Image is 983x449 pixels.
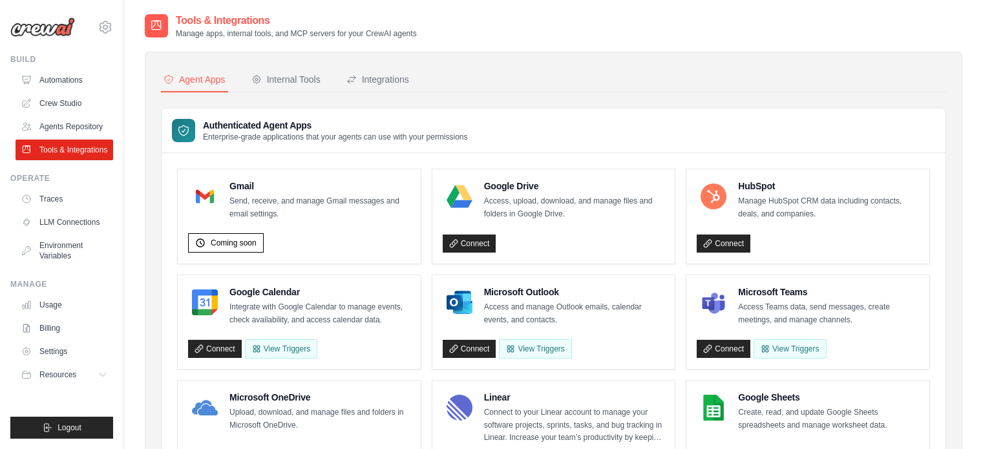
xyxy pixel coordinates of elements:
[443,235,496,253] a: Connect
[738,406,919,432] p: Create, read, and update Google Sheets spreadsheets and manage worksheet data.
[738,391,919,404] h4: Google Sheets
[447,395,472,421] img: Linear Logo
[484,195,665,220] p: Access, upload, download, and manage files and folders in Google Drive.
[188,340,242,358] a: Connect
[10,417,113,439] button: Logout
[16,318,113,339] a: Billing
[738,286,919,298] h4: Microsoft Teams
[701,395,726,421] img: Google Sheets Logo
[484,180,665,193] h4: Google Drive
[738,195,919,220] p: Manage HubSpot CRM data including contacts, deals, and companies.
[10,279,113,289] div: Manage
[10,54,113,65] div: Build
[346,73,409,86] div: Integrations
[738,180,919,193] h4: HubSpot
[499,339,571,359] : View Triggers
[58,423,81,433] span: Logout
[16,116,113,137] a: Agents Repository
[229,180,410,193] h4: Gmail
[229,301,410,326] p: Integrate with Google Calendar to manage events, check availability, and access calendar data.
[203,132,468,142] p: Enterprise-grade applications that your agents can use with your permissions
[443,340,496,358] a: Connect
[447,289,472,315] img: Microsoft Outlook Logo
[16,295,113,315] a: Usage
[16,341,113,362] a: Settings
[484,391,665,404] h4: Linear
[697,340,750,358] a: Connect
[192,395,218,421] img: Microsoft OneDrive Logo
[176,13,417,28] h2: Tools & Integrations
[16,364,113,385] button: Resources
[16,189,113,209] a: Traces
[229,406,410,432] p: Upload, download, and manage files and folders in Microsoft OneDrive.
[192,289,218,315] img: Google Calendar Logo
[229,195,410,220] p: Send, receive, and manage Gmail messages and email settings.
[10,173,113,183] div: Operate
[484,301,665,326] p: Access and manage Outlook emails, calendar events, and contacts.
[16,235,113,266] a: Environment Variables
[203,119,468,132] h3: Authenticated Agent Apps
[249,68,323,92] button: Internal Tools
[344,68,412,92] button: Integrations
[10,17,75,37] img: Logo
[251,73,321,86] div: Internal Tools
[697,235,750,253] a: Connect
[16,212,113,233] a: LLM Connections
[754,339,826,359] : View Triggers
[738,301,919,326] p: Access Teams data, send messages, create meetings, and manage channels.
[192,183,218,209] img: Gmail Logo
[161,68,228,92] button: Agent Apps
[701,183,726,209] img: HubSpot Logo
[701,289,726,315] img: Microsoft Teams Logo
[484,406,665,444] p: Connect to your Linear account to manage your software projects, sprints, tasks, and bug tracking...
[229,286,410,298] h4: Google Calendar
[229,391,410,404] h4: Microsoft OneDrive
[176,28,417,39] p: Manage apps, internal tools, and MCP servers for your CrewAI agents
[16,70,113,90] a: Automations
[211,238,257,248] span: Coming soon
[245,339,317,359] button: View Triggers
[16,93,113,114] a: Crew Studio
[16,140,113,160] a: Tools & Integrations
[39,370,76,380] span: Resources
[164,73,226,86] div: Agent Apps
[447,183,472,209] img: Google Drive Logo
[484,286,665,298] h4: Microsoft Outlook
